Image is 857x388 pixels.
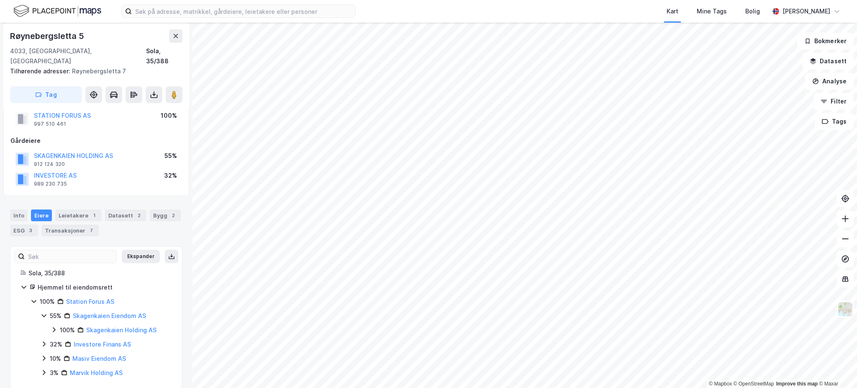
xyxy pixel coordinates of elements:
[10,136,182,146] div: Gårdeiere
[10,210,28,221] div: Info
[34,181,67,187] div: 989 230 735
[10,225,38,236] div: ESG
[66,298,114,305] a: Station Forus AS
[10,29,86,43] div: Røynebergsletta 5
[132,5,355,18] input: Søk på adresse, matrikkel, gårdeiere, leietakere eller personer
[31,210,52,221] div: Eiere
[837,301,853,317] img: Z
[72,355,126,362] a: Masiv Eiendom AS
[50,354,61,364] div: 10%
[28,268,172,278] div: Sola, 35/388
[38,282,172,292] div: Hjemmel til eiendomsrett
[105,210,146,221] div: Datasett
[815,348,857,388] iframe: Chat Widget
[25,250,116,263] input: Søk
[783,6,830,16] div: [PERSON_NAME]
[161,111,177,121] div: 100%
[146,46,182,66] div: Sola, 35/388
[10,86,82,103] button: Tag
[50,311,62,321] div: 55%
[815,113,854,130] button: Tags
[776,381,818,387] a: Improve this map
[813,93,854,110] button: Filter
[34,121,66,127] div: 997 510 461
[10,67,72,75] span: Tilhørende adresser:
[73,312,146,319] a: Skagenkaien Eiendom AS
[122,250,160,263] button: Ekspander
[10,66,176,76] div: Røynebergsletta 7
[797,33,854,49] button: Bokmerker
[10,46,146,66] div: 4033, [GEOGRAPHIC_DATA], [GEOGRAPHIC_DATA]
[70,369,123,376] a: Marvik Holding AS
[734,381,774,387] a: OpenStreetMap
[803,53,854,70] button: Datasett
[150,210,181,221] div: Bygg
[26,226,35,235] div: 3
[815,348,857,388] div: Kontrollprogram for chat
[13,4,101,18] img: logo.f888ab2527a4732fd821a326f86c7f29.svg
[50,368,59,378] div: 3%
[34,161,65,168] div: 912 124 320
[709,381,732,387] a: Mapbox
[169,211,177,220] div: 2
[86,326,157,334] a: Skagenkaien Holding AS
[90,211,98,220] div: 1
[87,226,95,235] div: 7
[55,210,102,221] div: Leietakere
[697,6,727,16] div: Mine Tags
[745,6,760,16] div: Bolig
[74,341,131,348] a: Investore Finans AS
[164,171,177,181] div: 32%
[41,225,99,236] div: Transaksjoner
[805,73,854,90] button: Analyse
[60,325,75,335] div: 100%
[40,297,55,307] div: 100%
[135,211,143,220] div: 2
[667,6,678,16] div: Kart
[164,151,177,161] div: 55%
[50,339,62,349] div: 32%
